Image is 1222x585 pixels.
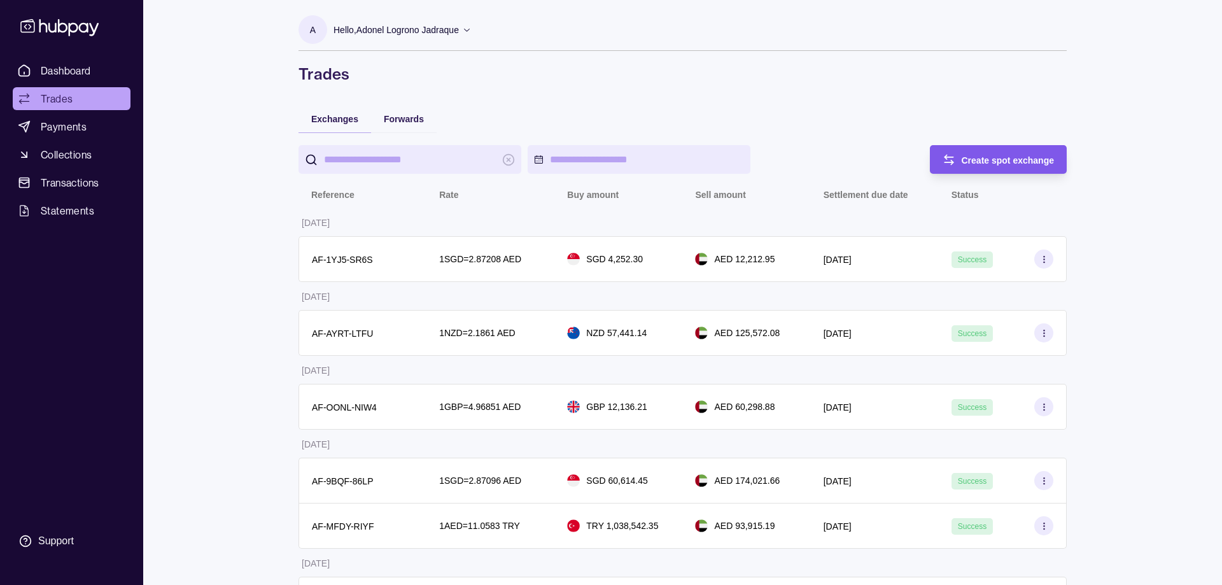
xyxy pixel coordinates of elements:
p: [DATE] [302,365,330,376]
img: nz [567,327,580,339]
p: AF-1YJ5-SR6S [312,255,373,265]
span: Success [958,403,987,412]
a: Payments [13,115,130,138]
img: tr [567,519,580,532]
p: Hello, Adonel Logrono Jadraque [334,23,459,37]
img: ae [695,474,708,487]
span: Dashboard [41,63,91,78]
p: Rate [439,190,458,200]
p: Buy amount [567,190,619,200]
p: SGD 60,614.45 [586,474,648,488]
span: Transactions [41,175,99,190]
a: Support [13,528,130,554]
span: Payments [41,119,87,134]
p: AF-OONL-NIW4 [312,402,377,412]
p: Status [952,190,979,200]
p: 1 SGD = 2.87096 AED [439,474,521,488]
p: SGD 4,252.30 [586,252,643,266]
p: AF-9BQF-86LP [312,476,373,486]
img: ae [695,253,708,265]
p: AED 125,572.08 [714,326,780,340]
p: AF-AYRT-LTFU [312,328,373,339]
p: [DATE] [302,558,330,568]
p: 1 SGD = 2.87208 AED [439,252,521,266]
span: Success [958,255,987,264]
img: sg [567,253,580,265]
button: Create spot exchange [930,145,1067,174]
p: [DATE] [302,292,330,302]
span: Trades [41,91,73,106]
div: Support [38,534,74,548]
p: Settlement due date [824,190,908,200]
a: Collections [13,143,130,166]
span: Forwards [384,114,424,124]
span: Statements [41,203,94,218]
p: [DATE] [824,402,852,412]
p: [DATE] [302,439,330,449]
span: Collections [41,147,92,162]
span: Success [958,522,987,531]
span: Success [958,477,987,486]
p: Reference [311,190,355,200]
img: ae [695,327,708,339]
span: Success [958,329,987,338]
span: Create spot exchange [962,155,1055,166]
a: Dashboard [13,59,130,82]
p: NZD 57,441.14 [586,326,647,340]
a: Trades [13,87,130,110]
img: gb [567,400,580,413]
p: [DATE] [824,255,852,265]
p: 1 AED = 11.0583 TRY [439,519,520,533]
p: AED 93,915.19 [714,519,775,533]
p: 1 GBP = 4.96851 AED [439,400,521,414]
p: AF-MFDY-RIYF [312,521,374,532]
p: A [310,23,316,37]
p: GBP 12,136.21 [586,400,647,414]
p: 1 NZD = 2.1861 AED [439,326,516,340]
p: TRY 1,038,542.35 [586,519,658,533]
p: AED 60,298.88 [714,400,775,414]
img: ae [695,400,708,413]
h1: Trades [298,64,1067,84]
p: [DATE] [824,521,852,532]
a: Transactions [13,171,130,194]
p: [DATE] [824,328,852,339]
a: Statements [13,199,130,222]
input: search [324,145,496,174]
img: ae [695,519,708,532]
p: AED 12,212.95 [714,252,775,266]
span: Exchanges [311,114,358,124]
p: Sell amount [695,190,745,200]
p: AED 174,021.66 [714,474,780,488]
p: [DATE] [824,476,852,486]
img: sg [567,474,580,487]
p: [DATE] [302,218,330,228]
